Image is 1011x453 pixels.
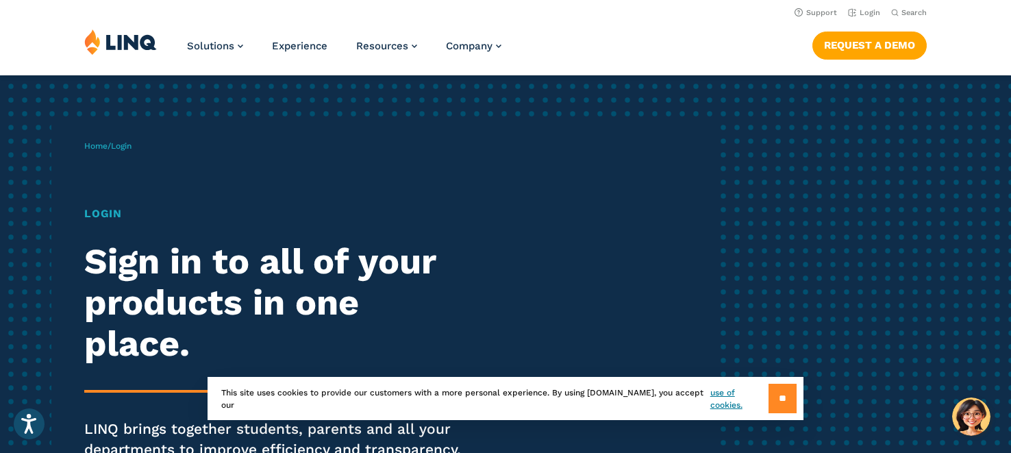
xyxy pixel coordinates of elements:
h2: Sign in to all of your products in one place. [84,241,474,364]
a: Solutions [187,40,243,52]
span: / [84,141,132,151]
button: Open Search Bar [891,8,927,18]
nav: Button Navigation [812,29,927,59]
img: LINQ | K‑12 Software [84,29,157,55]
div: This site uses cookies to provide our customers with a more personal experience. By using [DOMAIN... [208,377,803,420]
span: Company [446,40,492,52]
a: Home [84,141,108,151]
h1: Login [84,206,474,222]
a: Login [848,8,880,17]
span: Solutions [187,40,234,52]
a: Support [795,8,837,17]
a: Request a Demo [812,32,927,59]
button: Hello, have a question? Let’s chat. [952,397,990,436]
a: Company [446,40,501,52]
a: Resources [356,40,417,52]
span: Resources [356,40,408,52]
nav: Primary Navigation [187,29,501,74]
span: Search [901,8,927,17]
a: use of cookies. [710,387,769,411]
span: Login [111,141,132,151]
a: Experience [272,40,327,52]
